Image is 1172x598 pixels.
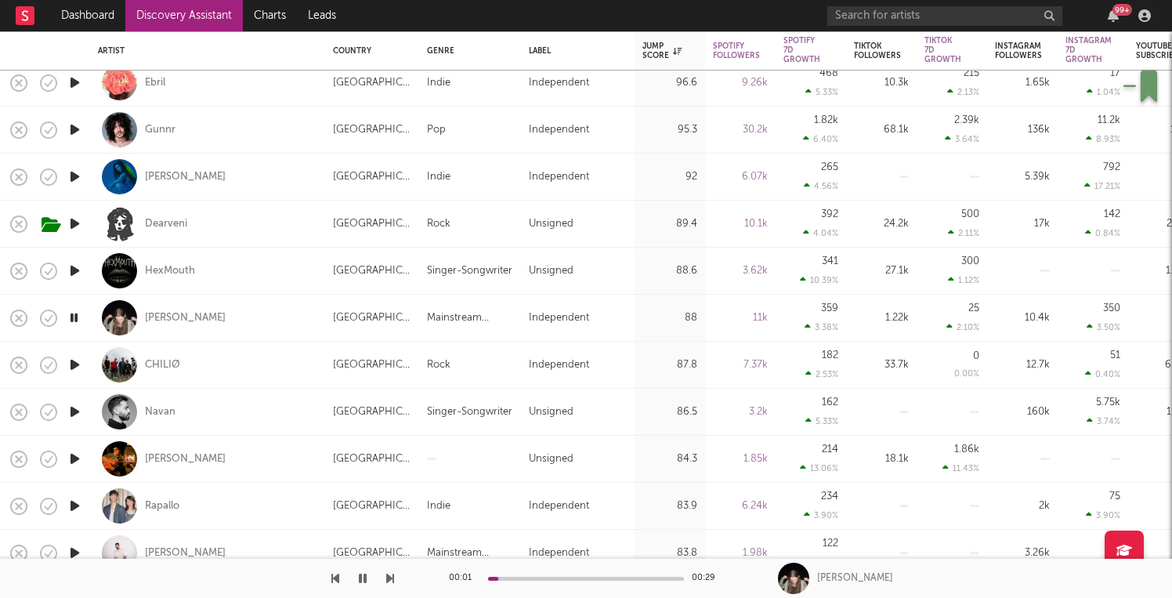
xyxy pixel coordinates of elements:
[333,450,411,469] div: [GEOGRAPHIC_DATA]
[642,356,697,375] div: 87.8
[333,215,411,234] div: [GEOGRAPHIC_DATA]
[713,497,768,516] div: 6.24k
[995,74,1050,92] div: 1.65k
[854,215,909,234] div: 24.2k
[529,403,573,422] div: Unsigned
[854,121,909,140] div: 68.1k
[954,370,979,379] div: 0.00 %
[821,303,838,313] div: 359
[529,497,589,516] div: Independent
[529,544,589,563] div: Independent
[961,209,979,219] div: 500
[642,262,697,281] div: 88.6
[854,309,909,328] div: 1.22k
[822,256,838,266] div: 341
[145,358,180,372] a: CHILIØ
[145,311,226,325] a: [PERSON_NAME]
[713,309,768,328] div: 11k
[822,444,838,455] div: 214
[98,46,309,56] div: Artist
[823,538,838,549] div: 122
[803,228,838,238] div: 4.04 %
[1087,416,1120,426] div: 3.74 %
[1110,68,1120,78] div: 17
[529,46,619,56] div: Label
[713,356,768,375] div: 7.37k
[804,557,838,567] div: 6.58 %
[145,76,165,90] div: Ebril
[821,491,838,502] div: 234
[145,405,175,419] a: Navan
[954,115,979,125] div: 2.39k
[642,309,697,328] div: 88
[529,168,589,187] div: Independent
[713,544,768,563] div: 1.98k
[427,168,450,187] div: Indie
[948,228,979,238] div: 2.11 %
[822,350,838,361] div: 182
[145,264,195,278] div: HexMouth
[804,510,838,520] div: 3.90 %
[145,170,226,184] a: [PERSON_NAME]
[1098,115,1120,125] div: 11.2k
[713,403,768,422] div: 3.2k
[642,544,697,563] div: 83.8
[713,215,768,234] div: 10.1k
[1089,557,1120,567] div: 1.15 %
[995,309,1050,328] div: 10.4k
[333,309,411,328] div: [GEOGRAPHIC_DATA]
[995,42,1042,60] div: Instagram Followers
[333,262,411,281] div: [GEOGRAPHIC_DATA]
[995,403,1050,422] div: 160k
[995,215,1050,234] div: 17k
[713,450,768,469] div: 1.85k
[854,262,909,281] div: 27.1k
[642,403,697,422] div: 86.5
[427,46,505,56] div: Genre
[427,309,513,328] div: Mainstream Electronic
[427,544,513,563] div: Mainstream Electronic
[1085,369,1120,379] div: 0.40 %
[854,356,909,375] div: 33.7k
[1065,36,1112,64] div: Instagram 7D Growth
[948,275,979,285] div: 1.12 %
[821,162,838,172] div: 265
[1087,87,1120,97] div: 1.04 %
[145,217,187,231] a: Dearveni
[805,369,838,379] div: 2.53 %
[642,497,697,516] div: 83.9
[814,115,838,125] div: 1.82k
[821,209,838,219] div: 392
[427,497,450,516] div: Indie
[427,403,512,422] div: Singer-Songwriter
[642,74,697,92] div: 96.6
[333,74,411,92] div: [GEOGRAPHIC_DATA]
[1103,303,1120,313] div: 350
[961,256,979,266] div: 300
[713,74,768,92] div: 9.26k
[800,275,838,285] div: 10.39 %
[642,450,697,469] div: 84.3
[1103,162,1120,172] div: 792
[803,134,838,144] div: 6.40 %
[924,36,961,64] div: Tiktok 7D Growth
[822,397,838,408] div: 162
[713,42,760,60] div: Spotify Followers
[333,121,411,140] div: [GEOGRAPHIC_DATA]
[642,168,697,187] div: 92
[642,42,682,60] div: Jump Score
[713,168,768,187] div: 6.07k
[427,356,450,375] div: Rock
[805,87,838,97] div: 5.33 %
[1086,134,1120,144] div: 8.93 %
[995,168,1050,187] div: 5.39k
[145,499,179,513] a: Rapallo
[692,569,723,588] div: 00:29
[427,262,512,281] div: Singer-Songwriter
[145,452,226,466] a: [PERSON_NAME]
[529,121,589,140] div: Independent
